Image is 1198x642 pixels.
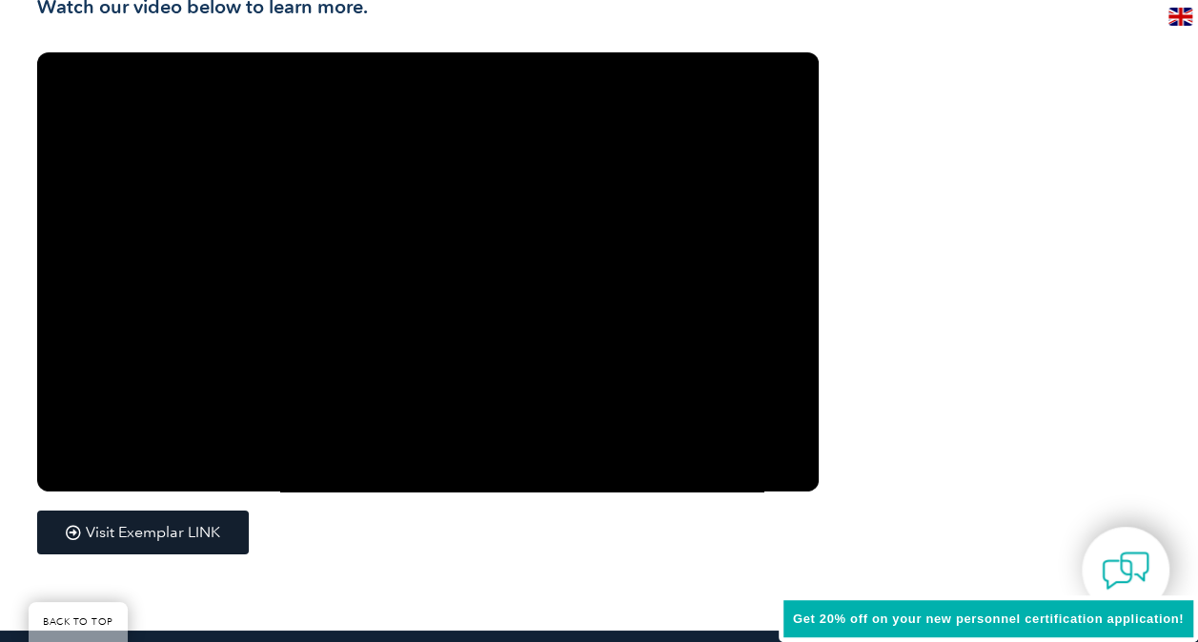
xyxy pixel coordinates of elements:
[29,602,128,642] a: BACK TO TOP
[37,52,819,492] iframe: Exemplar LINK: An Active and Engaged Community
[1168,8,1192,26] img: en
[793,612,1184,626] span: Get 20% off on your new personnel certification application!
[37,511,249,554] a: Visit Exemplar LINK
[1102,547,1149,594] img: contact-chat.png
[86,525,220,540] span: Visit Exemplar LINK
